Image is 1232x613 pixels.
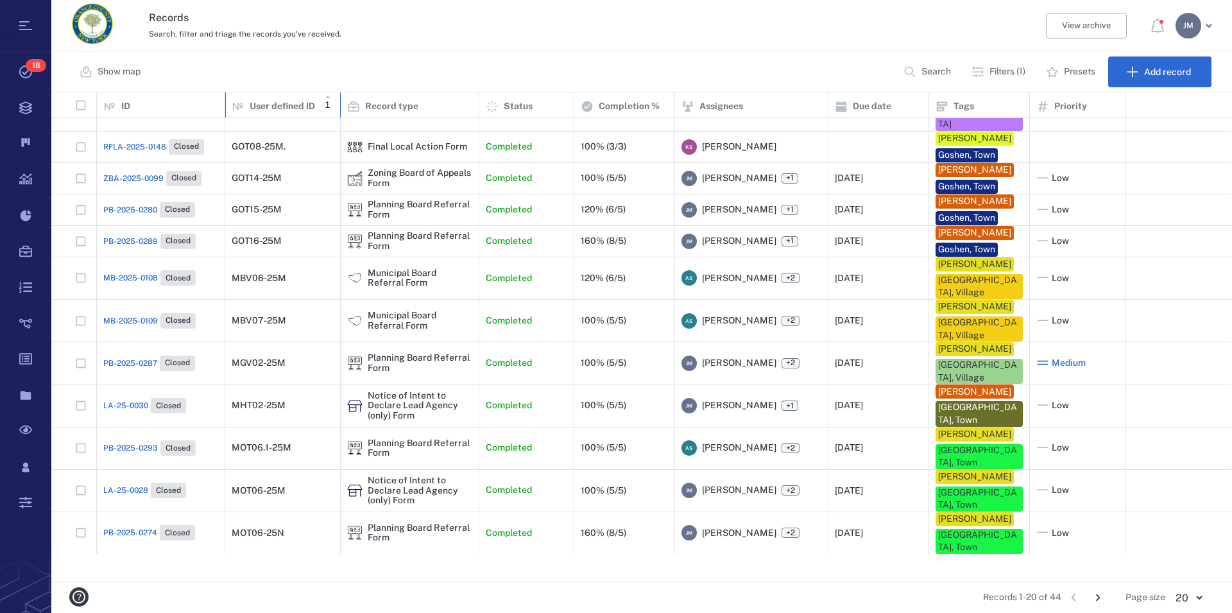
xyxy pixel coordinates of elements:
button: Filters (1) [964,56,1036,87]
span: +2 [783,358,798,368]
div: [DATE] [835,358,863,368]
div: [GEOGRAPHIC_DATA], Village [938,274,1020,299]
div: Municipal Board Referral Form [368,268,472,288]
div: [DATE] [835,401,863,410]
img: icon Zoning Board of Appeals Form [347,171,363,186]
div: [GEOGRAPHIC_DATA], Town [938,529,1020,554]
div: 100% (5/5) [581,173,626,183]
span: +1 [782,173,798,184]
div: [GEOGRAPHIC_DATA], Town [938,401,1020,426]
p: Filters (1) [989,65,1025,78]
span: Closed [171,141,201,152]
div: 100% (5/5) [581,443,626,453]
img: Orange County Planning Department logo [72,3,113,44]
span: +1 [783,173,796,184]
a: PB-2025-0293Closed [103,440,196,456]
div: [DATE] [835,316,863,325]
div: Planning Board Referral Form [347,440,363,456]
div: Municipal Board Referral Form [368,311,472,331]
div: Goshen, Town [938,180,995,193]
div: [PERSON_NAME] [938,258,1011,271]
span: Medium [1052,357,1086,370]
span: PB-2025-0293 [103,442,158,454]
span: 18 [26,59,46,72]
div: 160% (8/5) [581,528,626,538]
span: Closed [163,273,193,284]
span: Closed [162,204,193,215]
p: Completed [486,272,532,285]
div: [PERSON_NAME] [938,300,1011,313]
div: Zoning Board of Appeals Form [368,168,472,188]
span: Closed [163,443,193,454]
div: J M [681,398,697,413]
div: GOT16-25M [232,236,282,246]
span: +2 [782,443,800,453]
span: [PERSON_NAME] [702,527,776,540]
div: Notice of Intent to Declare Lead Agency (only) Form [368,391,472,420]
button: Add record [1108,56,1211,87]
a: PB-2025-0274Closed [103,525,195,540]
span: LA-25-0030 [103,400,148,411]
p: Due date [853,100,891,113]
div: MOT06-25N [232,528,284,538]
span: Records 1-20 of 44 [983,591,1061,604]
div: Planning Board Referral Form [368,353,472,373]
div: Municipal Board Referral Form [347,313,363,329]
div: [PERSON_NAME] [938,428,1011,441]
img: icon Planning Board Referral Form [347,234,363,249]
span: +2 [782,528,800,538]
span: +1 [783,236,796,246]
img: icon Municipal Board Referral Form [347,270,363,286]
img: icon Planning Board Referral Form [347,202,363,218]
span: Low [1052,203,1069,216]
p: Completed [486,357,532,370]
div: [PERSON_NAME] [938,227,1011,239]
span: PB-2025-0287 [103,358,157,369]
span: Low [1052,527,1069,540]
img: icon Final Local Action Form [347,139,363,155]
div: GOT08-25M. [232,142,286,151]
div: Planning Board Referral Form [347,525,363,540]
a: PB-2025-0287Closed [103,356,195,371]
p: Completed [486,399,532,412]
div: MOT06-25M [232,486,286,496]
div: [PERSON_NAME] [938,471,1011,483]
div: Planning Board Referral Form [368,523,472,543]
button: JM [1176,13,1217,39]
div: J M [681,234,697,249]
p: Completed [486,527,532,540]
div: [DATE] [835,205,863,214]
p: ID [121,100,130,113]
span: +1 [783,204,796,215]
img: icon Municipal Board Referral Form [347,313,363,329]
div: [PERSON_NAME] [938,386,1011,399]
button: Presets [1038,56,1106,87]
div: Planning Board Referral Form [368,438,472,458]
button: Sort [322,92,334,117]
div: [DATE] [835,173,863,183]
span: Low [1052,235,1069,248]
div: [PERSON_NAME] [938,195,1011,208]
a: RFLA-2025-0148Closed [103,139,204,155]
div: [DATE] [835,236,863,246]
div: Municipal Board Referral Form [347,270,363,286]
div: [DATE] [835,443,863,453]
span: +2 [782,485,800,496]
span: +1 [782,205,798,215]
span: Help [29,9,55,21]
span: +1 [782,236,798,246]
div: Planning Board Referral Form [347,234,363,249]
div: [GEOGRAPHIC_DATA], Village [938,359,1020,384]
div: 160% (8/5) [581,236,626,246]
span: PB-2025-0280 [103,204,157,216]
span: ZBA-2025-0099 [103,173,164,184]
div: [PERSON_NAME] [938,164,1011,177]
span: +1 [782,401,798,411]
div: Planning Board Referral Form [347,202,363,218]
div: Planning Board Referral Form [368,200,472,220]
span: 1 [325,98,330,112]
h3: Records [149,10,848,26]
div: Goshen, Town [938,212,995,225]
div: Notice of Intent to Declare Lead Agency (only) Form [368,476,472,505]
p: Search [921,65,951,78]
